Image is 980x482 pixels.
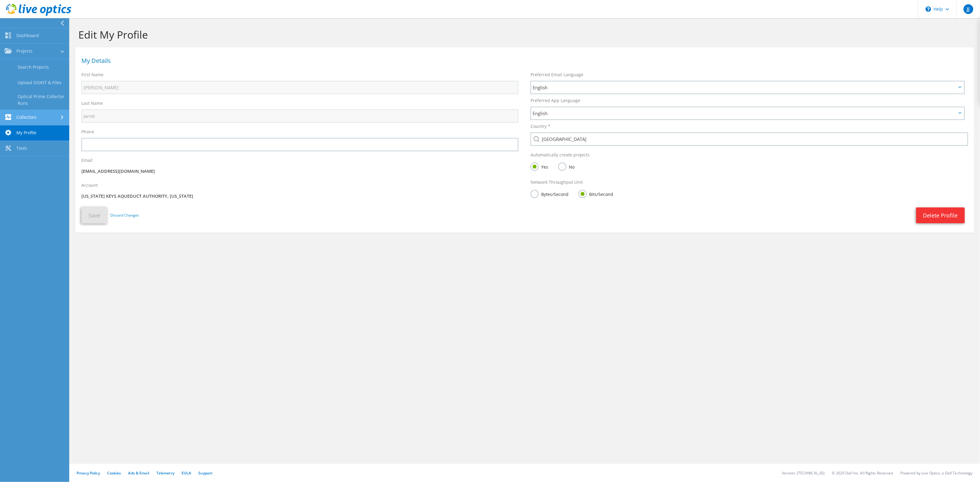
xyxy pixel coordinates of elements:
label: Automatically create projects [531,152,590,158]
h1: My Details [81,58,965,64]
a: Support [198,470,213,476]
a: Delete Profile [916,207,965,223]
label: Preferred App Language [531,97,580,104]
li: © 2025 Dell Inc. All Rights Reserved [832,470,893,476]
label: Account [81,182,98,188]
label: Network Throughput Unit [531,179,583,185]
label: Last Name [81,100,103,106]
p: [US_STATE] KEYS AQUEDUCT AUTHORITY, [US_STATE] [81,193,518,200]
label: No [558,162,575,170]
label: Phone [81,129,94,135]
span: English [533,84,956,91]
a: Ads & Email [128,470,149,476]
li: Powered by Live Optics, a Dell Technology [900,470,973,476]
label: Yes [531,162,548,170]
label: First Name [81,72,104,78]
span: JJ [964,4,973,14]
h1: Edit My Profile [78,28,968,41]
li: Version: [TECHNICAL_ID] [782,470,825,476]
a: Cookies [107,470,121,476]
span: English [533,110,956,117]
label: Country * [531,123,550,129]
button: Save [81,207,107,224]
label: Preferred Email Language [531,72,583,78]
svg: \n [926,6,931,12]
label: Bytes/Second [531,190,569,197]
label: Bits/Second [579,190,613,197]
p: [EMAIL_ADDRESS][DOMAIN_NAME] [81,168,518,175]
a: EULA [182,470,191,476]
a: Telemetry [156,470,174,476]
label: Email [81,157,93,163]
a: Discard Changes [110,212,139,219]
a: Privacy Policy [77,470,100,476]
